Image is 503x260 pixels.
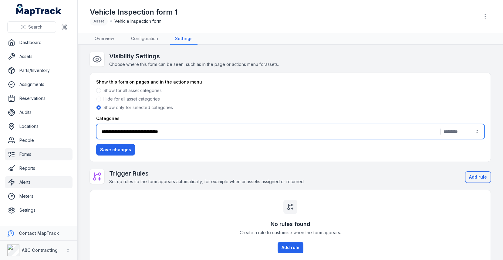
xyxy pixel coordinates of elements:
a: Settings [170,33,197,45]
label: Show only for selected categories [103,104,173,111]
h3: No rules found [271,220,310,228]
strong: ABC Contracting [22,248,58,253]
span: Choose where this form can be seen, such as in the page or actions menu for assets . [109,62,279,67]
a: People [5,134,73,146]
label: Show for all asset categories [103,87,162,94]
a: Alerts [5,176,73,188]
a: Assets [5,50,73,63]
label: Hide for all asset categories [103,96,160,102]
a: Parts/Inventory [5,64,73,77]
span: Search [28,24,42,30]
a: Reports [5,162,73,174]
label: Show this form on pages and in the actions menu [96,79,202,85]
h1: Vehicle Inspection form 1 [90,7,178,17]
a: Dashboard [5,36,73,49]
a: Meters [5,190,73,202]
button: Add rule [465,171,491,183]
span: Create a rule to customise when the form appears. [240,230,341,236]
a: Locations [5,120,73,132]
a: Assignments [5,78,73,91]
a: MapTrack [16,4,62,16]
strong: Contact MapTrack [19,231,59,236]
h2: Trigger Rules [109,169,305,178]
h2: Visibility Settings [109,52,279,60]
span: Vehicle Inspection form [114,18,161,24]
span: Set up rules so the form appears automatically, for example when an asset is assigned or returned. [109,179,305,184]
button: Search [7,21,56,33]
a: Configuration [126,33,163,45]
div: Asset [90,17,108,26]
label: Categories [96,115,120,121]
a: Forms [5,148,73,160]
a: Audits [5,106,73,118]
a: Settings [5,204,73,216]
button: Save changes [96,144,135,156]
a: Reservations [5,92,73,104]
a: Overview [90,33,119,45]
